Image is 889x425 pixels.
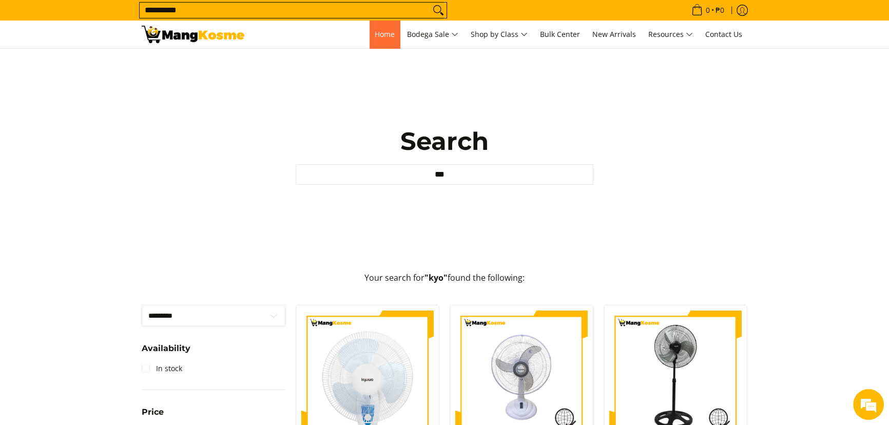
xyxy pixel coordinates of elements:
span: Contact Us [705,29,742,39]
div: Chat with us now [53,57,172,71]
button: Search [430,3,447,18]
summary: Open [142,344,190,360]
a: New Arrivals [587,21,641,48]
textarea: Type your message and hit 'Enter' [5,280,196,316]
span: ₱0 [714,7,726,14]
span: New Arrivals [592,29,636,39]
strong: "kyo" [424,272,448,283]
span: Home [375,29,395,39]
span: Resources [648,28,693,41]
h1: Search [296,126,593,157]
a: Resources [643,21,698,48]
a: Shop by Class [466,21,533,48]
a: Contact Us [700,21,747,48]
span: 0 [704,7,711,14]
summary: Open [142,408,164,424]
div: Minimize live chat window [168,5,193,30]
img: Search: 9 results found for &quot;kyo&quot; | Mang Kosme [142,26,244,43]
span: Availability [142,344,190,353]
span: • [688,5,727,16]
span: Bodega Sale [407,28,458,41]
span: Shop by Class [471,28,528,41]
a: Bodega Sale [402,21,463,48]
a: In stock [142,360,182,377]
span: Price [142,408,164,416]
p: Your search for found the following: [142,272,747,295]
span: Bulk Center [540,29,580,39]
a: Bulk Center [535,21,585,48]
nav: Main Menu [255,21,747,48]
a: Home [370,21,400,48]
span: We're online! [60,129,142,233]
